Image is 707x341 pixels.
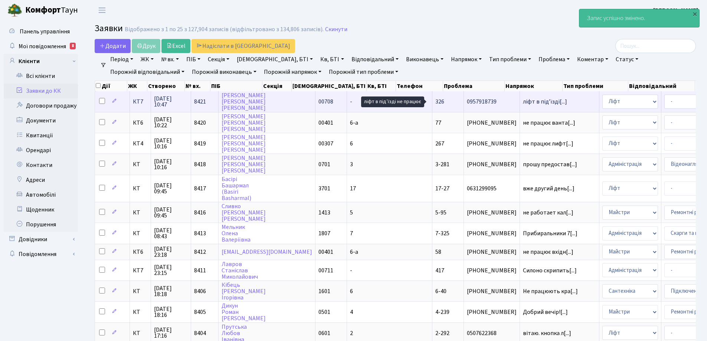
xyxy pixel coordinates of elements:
span: вітаю. кнопка л[...] [523,329,571,337]
span: КТ7 [133,268,148,273]
a: Кв, БТІ [317,53,347,66]
span: Мої повідомлення [19,42,66,50]
span: 00711 [318,266,333,275]
span: [DATE] 10:16 [154,138,188,150]
input: Пошук... [615,39,696,53]
a: [EMAIL_ADDRESS][DOMAIN_NAME] [222,248,312,256]
span: не работает кал[...] [523,209,573,217]
span: 2 [350,329,353,337]
span: 8405 [194,308,206,316]
span: [DATE] 10:22 [154,117,188,128]
span: 5-95 [435,209,446,217]
span: 00401 [318,119,333,127]
span: [PHONE_NUMBER] [467,161,517,167]
div: Запис успішно змінено. [579,9,699,27]
span: КТ4 [133,141,148,147]
span: КТ6 [133,120,148,126]
span: [PHONE_NUMBER] [467,309,517,315]
th: Кв, БТІ [367,81,396,91]
span: 4 [350,308,353,316]
a: ЖК [138,53,157,66]
a: [PERSON_NAME][PERSON_NAME][PERSON_NAME] [222,112,266,133]
span: 1807 [318,229,330,237]
a: Панель управління [4,24,78,39]
span: 8417 [194,184,206,193]
span: Не працюють кра[...] [523,287,578,295]
span: - [350,98,352,106]
span: 8411 [194,266,206,275]
a: Сливко[PERSON_NAME][PERSON_NAME] [222,202,266,223]
span: не працює лифт[...] [523,140,573,148]
a: [PERSON_NAME][PERSON_NAME][PERSON_NAME] [222,154,266,175]
th: Напрямок [505,81,563,91]
span: 326 [435,98,444,106]
a: Квитанції [4,128,78,143]
a: Клієнти [4,54,78,69]
a: ПІБ [183,53,203,66]
a: Період [107,53,136,66]
span: [DATE] 09:45 [154,207,188,219]
span: 6-а [350,248,358,256]
a: Відповідальний [348,53,402,66]
span: 58 [435,248,441,256]
span: 7-325 [435,229,449,237]
span: КТ [133,161,148,167]
span: КТ6 [133,249,148,255]
span: КТ [133,309,148,315]
b: [PERSON_NAME] [653,6,698,14]
a: Напрямок [448,53,485,66]
span: [DATE] 08:43 [154,227,188,239]
span: 8421 [194,98,206,106]
span: - [350,266,352,275]
span: 8420 [194,119,206,127]
div: ліфт в підʼїзді не працює [361,96,424,107]
span: [PHONE_NUMBER] [467,268,517,273]
a: Порожній відповідальний [107,66,187,78]
span: [DATE] 23:18 [154,246,188,258]
a: Тип проблеми [486,53,534,66]
span: 8406 [194,287,206,295]
a: [DEMOGRAPHIC_DATA], БТІ [234,53,316,66]
span: ліфт в підʼїзді[...] [523,98,567,106]
span: КТ [133,330,148,336]
span: 6 [350,140,353,148]
th: Створено [147,81,184,91]
span: 00307 [318,140,333,148]
span: Додати [99,42,126,50]
span: Прибиральники 7[...] [523,229,577,237]
span: вже другий день[...] [523,184,575,193]
span: [PHONE_NUMBER] [467,249,517,255]
span: [DATE] 09:45 [154,183,188,194]
a: Всі клієнти [4,69,78,83]
span: [DATE] 18:18 [154,285,188,297]
th: Телефон [396,81,443,91]
span: КТ [133,288,148,294]
span: 0701 [318,160,330,168]
span: 00708 [318,98,333,106]
a: Заявки до КК [4,83,78,98]
span: 1601 [318,287,330,295]
span: 5 [350,209,353,217]
a: Мої повідомлення8 [4,39,78,54]
a: Контакти [4,158,78,173]
span: [DATE] 10:47 [154,96,188,108]
span: 417 [435,266,444,275]
span: 4-239 [435,308,449,316]
a: Повідомлення [4,247,78,262]
a: Автомобілі [4,187,78,202]
span: 7 [350,229,353,237]
div: 8 [70,43,76,49]
span: прошу предостав[...] [523,160,577,168]
b: Комфорт [25,4,61,16]
span: 8404 [194,329,206,337]
span: 8418 [194,160,206,168]
a: Проблема [536,53,573,66]
span: 8419 [194,140,206,148]
a: [PERSON_NAME][PERSON_NAME][PERSON_NAME] [222,91,266,112]
span: 8416 [194,209,206,217]
th: Секція [262,81,292,91]
span: 6-а [350,119,358,127]
span: 0631299095 [467,186,517,191]
span: 1413 [318,209,330,217]
span: 8413 [194,229,206,237]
